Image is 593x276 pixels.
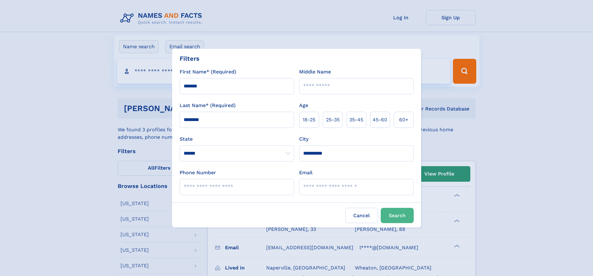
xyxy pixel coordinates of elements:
label: Age [299,102,308,109]
span: 35‑45 [349,116,363,124]
label: Cancel [345,208,378,223]
span: 45‑60 [373,116,387,124]
button: Search [381,208,414,223]
label: Email [299,169,313,176]
label: Phone Number [180,169,216,176]
label: First Name* (Required) [180,68,236,76]
span: 60+ [399,116,408,124]
label: Last Name* (Required) [180,102,236,109]
div: Filters [180,54,200,63]
label: State [180,135,294,143]
label: Middle Name [299,68,331,76]
label: City [299,135,308,143]
span: 25‑35 [326,116,340,124]
span: 18‑25 [303,116,315,124]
